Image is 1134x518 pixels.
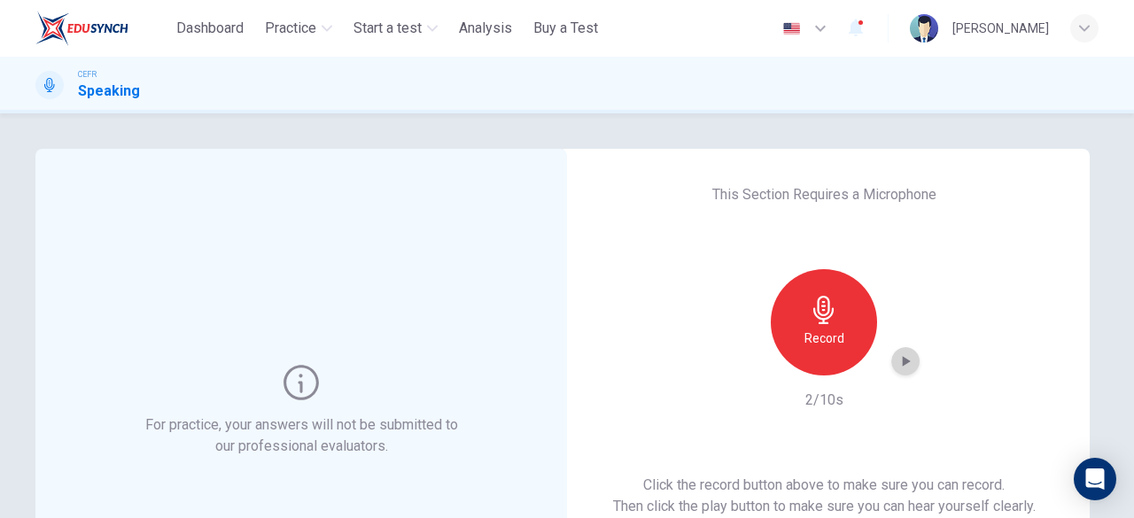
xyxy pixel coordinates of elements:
h6: Click the record button above to make sure you can record. Then click the play button to make sur... [613,475,1036,517]
a: ELTC logo [35,11,169,46]
div: [PERSON_NAME] [952,18,1049,39]
button: Start a test [346,12,445,44]
span: Analysis [459,18,512,39]
span: CEFR [78,68,97,81]
h6: This Section Requires a Microphone [712,184,936,205]
button: Analysis [452,12,519,44]
span: Practice [265,18,316,39]
span: Buy a Test [533,18,598,39]
button: Dashboard [169,12,251,44]
h6: 2/10s [805,390,843,411]
h6: For practice, your answers will not be submitted to our professional evaluators. [142,414,462,457]
span: Start a test [353,18,422,39]
button: Buy a Test [526,12,605,44]
button: Record [771,269,877,375]
img: ELTC logo [35,11,128,46]
button: Practice [258,12,339,44]
img: Profile picture [910,14,938,43]
div: Open Intercom Messenger [1074,458,1116,500]
span: Dashboard [176,18,244,39]
img: en [781,22,803,35]
h6: Record [804,328,844,349]
h1: Speaking [78,81,140,102]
